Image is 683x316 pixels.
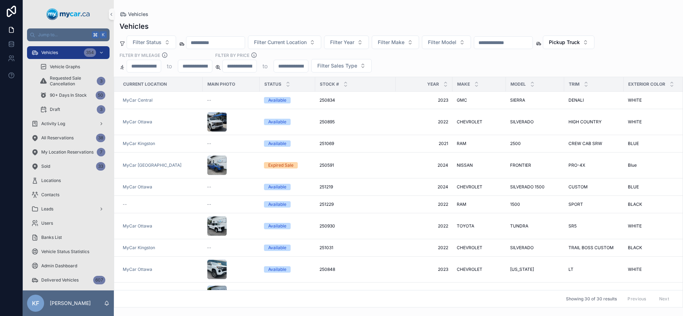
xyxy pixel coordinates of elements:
[27,274,110,286] a: Delivered Vehicles607
[628,245,642,251] span: BLACK
[320,81,339,87] span: Stock #
[264,223,311,229] a: Available
[400,223,448,229] a: 2022
[268,223,286,229] div: Available
[569,81,579,87] span: Trim
[324,36,369,49] button: Select Button
[568,141,619,146] a: CREW CAB SRW
[215,52,249,58] label: FILTER BY PRICE
[41,263,77,269] span: Admin Dashboard
[319,97,391,103] a: 250834
[123,141,155,146] a: MyCar Kingston
[319,119,335,125] span: 250895
[27,259,110,272] a: Admin Dashboard
[568,223,619,229] a: SR5
[568,97,584,103] span: DENALI
[457,119,502,125] a: CHEVROLET
[568,223,577,229] span: SR5
[400,97,448,103] a: 2023
[123,267,198,272] a: MyCar Ottawa
[400,202,448,207] a: 2022
[400,119,448,125] a: 2022
[27,28,110,41] button: Jump to...K
[50,300,91,307] p: [PERSON_NAME]
[41,249,89,255] span: Vehicle Status Statistics
[128,11,148,18] span: Vehicles
[311,59,372,73] button: Select Button
[319,119,391,125] a: 250895
[400,141,448,146] span: 2021
[400,162,448,168] a: 2024
[319,202,391,207] a: 251229
[457,81,470,87] span: Make
[123,162,198,168] a: MyCar [GEOGRAPHIC_DATA]
[96,134,105,142] div: 38
[510,97,560,103] a: SIERRA
[319,267,391,272] a: 250848
[510,141,521,146] span: 2500
[457,202,466,207] span: RAM
[100,32,106,38] span: K
[457,141,502,146] a: RAM
[27,146,110,159] a: My Location Reservations7
[123,119,152,125] a: MyCar Ottawa
[264,97,311,103] a: Available
[566,296,617,302] span: Showing 30 of 30 results
[123,81,167,87] span: Current Location
[510,162,531,168] span: FRONTIER
[123,119,198,125] a: MyCar Ottawa
[628,119,642,125] span: WHITE
[264,140,311,147] a: Available
[50,64,80,70] span: Vehicle Graphs
[96,162,105,171] div: 33
[36,75,110,87] a: Requested Sale Cancellation3
[207,184,255,190] a: --
[264,119,311,125] a: Available
[628,202,642,207] span: BLACK
[330,39,354,46] span: Filter Year
[268,97,286,103] div: Available
[41,164,50,169] span: Sold
[123,202,127,207] span: --
[207,81,235,87] span: Main Photo
[41,149,94,155] span: My Location Reservations
[97,105,105,114] div: 3
[123,162,181,168] span: MyCar [GEOGRAPHIC_DATA]
[123,245,155,251] span: MyCar Kingston
[84,48,96,57] div: 354
[207,184,211,190] span: --
[123,202,198,207] a: --
[50,107,60,112] span: Draft
[628,223,642,229] span: WHITE
[428,39,456,46] span: Filter Model
[457,162,473,168] span: NISSAN
[510,81,526,87] span: Model
[422,36,471,49] button: Select Button
[41,121,65,127] span: Activity Log
[457,245,482,251] span: CHEVROLET
[120,11,148,18] a: Vehicles
[207,97,211,103] span: --
[268,245,286,251] div: Available
[268,184,286,190] div: Available
[207,245,211,251] span: --
[50,75,94,87] span: Requested Sale Cancellation
[319,223,335,229] span: 250930
[123,184,152,190] a: MyCar Ottawa
[628,267,642,272] span: WHITE
[123,184,198,190] a: MyCar Ottawa
[123,97,153,103] a: MyCar Central
[378,39,404,46] span: Filter Make
[264,266,311,273] a: Available
[123,267,152,272] span: MyCar Ottawa
[27,188,110,201] a: Contacts
[41,220,53,226] span: Users
[23,41,114,290] div: scrollable content
[319,184,391,190] a: 251219
[36,89,110,102] a: 90+ Days In Stock50
[628,141,639,146] span: BLUE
